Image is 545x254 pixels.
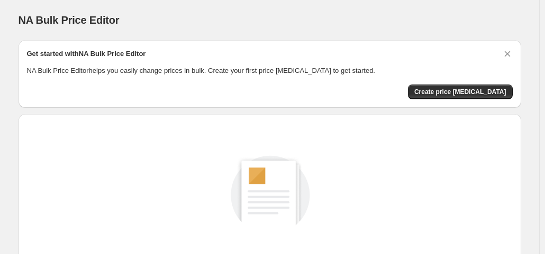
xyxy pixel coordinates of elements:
span: NA Bulk Price Editor [19,14,120,26]
span: Create price [MEDICAL_DATA] [414,88,506,96]
button: Dismiss card [502,49,513,59]
h2: Get started with NA Bulk Price Editor [27,49,146,59]
p: NA Bulk Price Editor helps you easily change prices in bulk. Create your first price [MEDICAL_DAT... [27,65,513,76]
button: Create price change job [408,84,513,99]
